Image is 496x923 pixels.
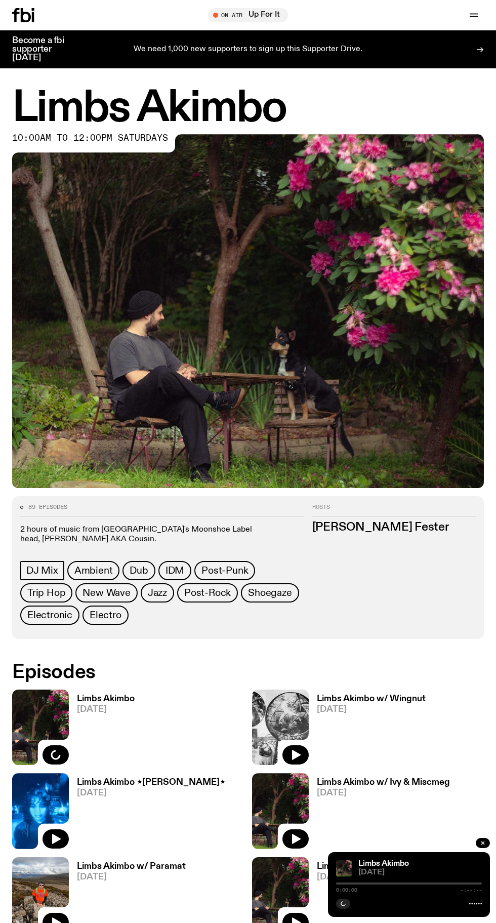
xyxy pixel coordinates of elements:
[166,565,184,576] span: IDM
[309,695,426,765] a: Limbs Akimbo w/ Wingnut[DATE]
[358,869,482,876] span: [DATE]
[317,705,426,714] span: [DATE]
[248,587,292,598] span: Shoegaze
[134,45,362,54] p: We need 1,000 new supporters to sign up this Supporter Drive.
[82,587,130,598] span: New Wave
[26,565,58,576] span: DJ Mix
[77,695,135,703] h3: Limbs Akimbo
[77,873,186,881] span: [DATE]
[12,134,484,488] img: Jackson sits at an outdoor table, legs crossed and gazing at a black and brown dog also sitting a...
[201,565,248,576] span: Post-Punk
[252,690,309,765] img: Image from 'Domebooks: Reflecting on Domebook 2' by Lloyd Kahn
[177,583,238,603] a: Post-Rock
[75,583,137,603] a: New Wave
[122,561,155,580] a: Dub
[12,36,77,62] h3: Become a fbi supporter [DATE]
[317,778,450,787] h3: Limbs Akimbo w/ Ivy & Miscmeg
[77,778,225,787] h3: Limbs Akimbo ⋆[PERSON_NAME]⋆
[336,860,352,876] img: Jackson sits at an outdoor table, legs crossed and gazing at a black and brown dog also sitting a...
[130,565,148,576] span: Dub
[358,860,409,868] a: Limbs Akimbo
[27,610,72,621] span: Electronic
[90,610,121,621] span: Electro
[77,862,186,871] h3: Limbs Akimbo w/ Paramat
[28,504,67,510] span: 89 episodes
[141,583,174,603] a: Jazz
[67,561,120,580] a: Ambient
[158,561,191,580] a: IDM
[317,695,426,703] h3: Limbs Akimbo w/ Wingnut
[317,862,375,871] h3: Limbs Akimbo
[252,773,309,849] img: Jackson sits at an outdoor table, legs crossed and gazing at a black and brown dog also sitting a...
[20,606,79,625] a: Electronic
[312,504,476,516] h2: Hosts
[20,561,64,580] a: DJ Mix
[184,587,231,598] span: Post-Rock
[77,705,135,714] span: [DATE]
[27,587,65,598] span: Trip Hop
[12,88,484,129] h1: Limbs Akimbo
[69,695,135,765] a: Limbs Akimbo[DATE]
[12,134,168,142] span: 10:00am to 12:00pm saturdays
[461,888,482,893] span: -:--:--
[309,778,450,849] a: Limbs Akimbo w/ Ivy & Miscmeg[DATE]
[82,606,129,625] a: Electro
[194,561,255,580] a: Post-Punk
[74,565,113,576] span: Ambient
[312,522,476,533] h3: [PERSON_NAME] Fester
[69,778,225,849] a: Limbs Akimbo ⋆[PERSON_NAME]⋆[DATE]
[12,663,484,681] h2: Episodes
[20,583,72,603] a: Trip Hop
[77,789,225,797] span: [DATE]
[317,873,375,881] span: [DATE]
[336,888,357,893] span: 0:00:00
[241,583,299,603] a: Shoegaze
[317,789,450,797] span: [DATE]
[208,8,288,22] button: On AirUp For It
[20,525,304,544] p: 2 hours of music from [GEOGRAPHIC_DATA]'s Moonshoe Label head, [PERSON_NAME] AKA Cousin.
[148,587,167,598] span: Jazz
